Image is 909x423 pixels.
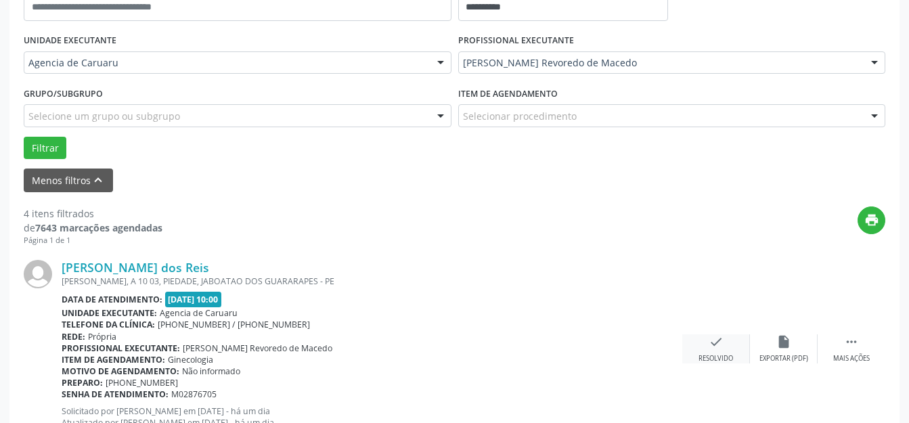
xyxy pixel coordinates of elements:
label: Item de agendamento [458,83,558,104]
div: Resolvido [699,354,733,363]
span: [PERSON_NAME] Revoredo de Macedo [183,342,332,354]
b: Senha de atendimento: [62,388,169,400]
span: Não informado [182,365,240,377]
button: print [858,206,885,234]
img: img [24,260,52,288]
span: Ginecologia [168,354,213,365]
div: 4 itens filtrados [24,206,162,221]
div: Mais ações [833,354,870,363]
a: [PERSON_NAME] dos Reis [62,260,209,275]
span: [DATE] 10:00 [165,292,222,307]
i: insert_drive_file [776,334,791,349]
span: [PHONE_NUMBER] [106,377,178,388]
i:  [844,334,859,349]
b: Item de agendamento: [62,354,165,365]
b: Unidade executante: [62,307,157,319]
span: M02876705 [171,388,217,400]
button: Menos filtroskeyboard_arrow_up [24,169,113,192]
div: Exportar (PDF) [759,354,808,363]
span: [PHONE_NUMBER] / [PHONE_NUMBER] [158,319,310,330]
label: UNIDADE EXECUTANTE [24,30,116,51]
b: Profissional executante: [62,342,180,354]
b: Rede: [62,331,85,342]
label: PROFISSIONAL EXECUTANTE [458,30,574,51]
span: Selecione um grupo ou subgrupo [28,109,180,123]
i: check [709,334,724,349]
strong: 7643 marcações agendadas [35,221,162,234]
button: Filtrar [24,137,66,160]
div: [PERSON_NAME], A 10 03, PIEDADE, JABOATAO DOS GUARARAPES - PE [62,275,682,287]
i: print [864,213,879,227]
span: [PERSON_NAME] Revoredo de Macedo [463,56,858,70]
b: Preparo: [62,377,103,388]
span: Própria [88,331,116,342]
label: Grupo/Subgrupo [24,83,103,104]
b: Telefone da clínica: [62,319,155,330]
span: Selecionar procedimento [463,109,577,123]
div: de [24,221,162,235]
b: Data de atendimento: [62,294,162,305]
span: Agencia de Caruaru [160,307,238,319]
span: Agencia de Caruaru [28,56,424,70]
b: Motivo de agendamento: [62,365,179,377]
div: Página 1 de 1 [24,235,162,246]
i: keyboard_arrow_up [91,173,106,187]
